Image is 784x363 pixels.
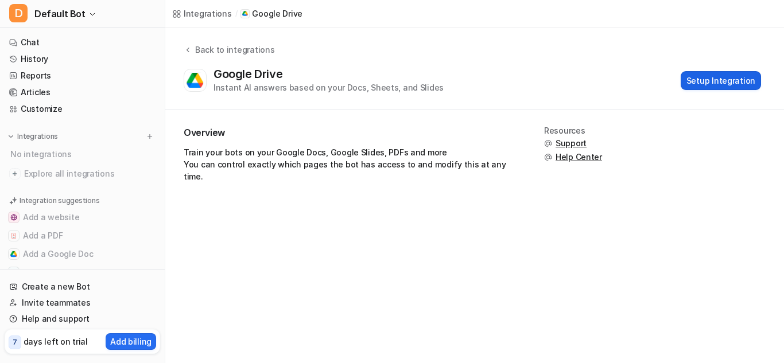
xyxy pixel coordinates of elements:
a: History [5,51,160,67]
a: Google Drive iconGoogle Drive [240,8,302,19]
button: Add a Google DocAdd a Google Doc [5,245,160,263]
img: expand menu [7,132,15,140]
a: Integrations [172,7,232,19]
a: Help and support [5,311,160,327]
p: 7 [13,337,17,348]
a: Explore all integrations [5,166,160,182]
img: Google Drive icon [242,11,248,16]
img: menu_add.svg [146,132,154,140]
img: support.svg [544,153,552,161]
button: Add billing [106,333,156,350]
img: Add a website [10,214,17,221]
img: Google Drive logo [187,72,204,88]
div: Resources [544,126,602,135]
p: days left on trial [24,335,88,348]
div: Google Drive [214,67,287,81]
button: Setup Integration [681,71,761,90]
p: Add billing [110,335,152,348]
div: Instant AI answers based on your Docs, Sheets, and Slides [214,81,444,93]
div: Back to integrations [192,44,274,56]
a: Reports [5,68,160,84]
button: Help Center [544,151,602,163]
p: Integrations [17,132,58,141]
span: D [9,4,28,22]
h2: Overview [184,126,517,139]
span: Support [556,138,587,149]
a: Customize [5,101,160,117]
button: Add a websiteAdd a website [5,208,160,227]
button: Add to ZendeskAdd to Zendesk [5,263,160,282]
span: Help Center [556,151,602,163]
a: Articles [5,84,160,100]
span: / [235,9,238,19]
div: Integrations [184,7,232,19]
p: Integration suggestions [20,196,99,206]
button: Integrations [5,131,61,142]
span: Explore all integrations [24,165,156,183]
button: Back to integrations [184,44,274,67]
img: support.svg [544,139,552,147]
a: Create a new Bot [5,279,160,295]
button: Add a PDFAdd a PDF [5,227,160,245]
p: Google Drive [252,8,302,19]
span: Default Bot [34,6,86,22]
img: Add a Google Doc [10,251,17,257]
img: explore all integrations [9,168,21,179]
p: Train your bots on your Google Docs, Google Slides, PDFs and more You can control exactly which p... [184,146,517,182]
a: Chat [5,34,160,50]
img: Add a PDF [10,232,17,239]
a: Invite teammates [5,295,160,311]
button: Support [544,138,602,149]
div: No integrations [7,145,160,163]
